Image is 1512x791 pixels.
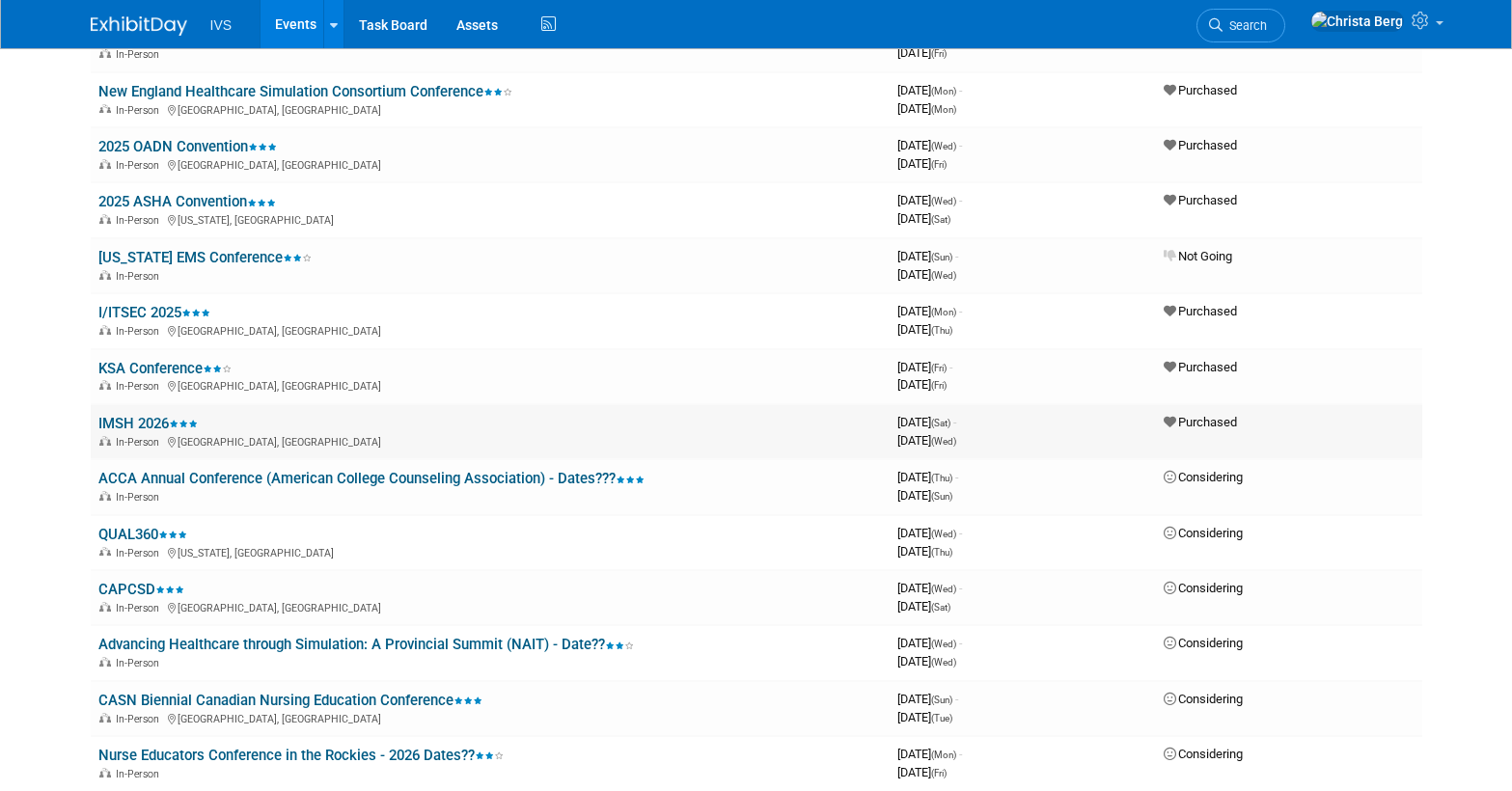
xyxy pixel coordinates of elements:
[98,249,312,266] a: [US_STATE] EMS Conference
[50,50,212,66] div: Domain: [DOMAIN_NAME]
[98,138,277,155] a: 2025 OADN Convention
[931,159,947,170] span: (Fri)
[931,491,952,502] span: (Sun)
[897,304,962,318] span: [DATE]
[98,377,882,393] div: [GEOGRAPHIC_DATA], [GEOGRAPHIC_DATA]
[99,768,111,777] img: In-Person Event
[931,768,947,778] span: (Fri)
[91,16,187,36] img: ExhibitDay
[98,544,882,559] div: [US_STATE], [GEOGRAPHIC_DATA]
[931,657,956,668] span: (Wed)
[73,114,173,126] div: Domain Overview
[116,48,165,61] span: In-Person
[959,526,962,540] span: -
[931,529,956,539] span: (Wed)
[897,45,947,60] span: [DATE]
[931,418,950,428] span: (Sat)
[931,436,956,447] span: (Wed)
[931,48,947,59] span: (Fri)
[1310,11,1404,32] img: Christa Berg
[931,584,956,594] span: (Wed)
[99,159,111,169] img: In-Person Event
[99,325,111,335] img: In-Person Event
[116,713,165,725] span: In-Person
[897,544,952,559] span: [DATE]
[1164,636,1243,650] span: Considering
[931,602,950,613] span: (Sat)
[99,270,111,280] img: In-Person Event
[98,470,645,487] a: ACCA Annual Conference (American College Counseling Association) - Dates???
[959,747,962,761] span: -
[98,747,504,764] a: Nurse Educators Conference in the Rockies - 2026 Dates??
[99,491,111,501] img: In-Person Event
[897,765,947,779] span: [DATE]
[99,48,111,58] img: In-Person Event
[897,654,956,668] span: [DATE]
[98,599,882,614] div: [GEOGRAPHIC_DATA], [GEOGRAPHIC_DATA]
[1164,470,1243,484] span: Considering
[52,112,68,127] img: tab_domain_overview_orange.svg
[953,415,956,429] span: -
[897,101,956,116] span: [DATE]
[897,249,958,263] span: [DATE]
[1164,360,1237,374] span: Purchased
[931,473,952,483] span: (Thu)
[98,433,882,449] div: [GEOGRAPHIC_DATA], [GEOGRAPHIC_DATA]
[897,360,952,374] span: [DATE]
[949,360,952,374] span: -
[1164,138,1237,152] span: Purchased
[98,322,882,338] div: [GEOGRAPHIC_DATA], [GEOGRAPHIC_DATA]
[897,433,956,448] span: [DATE]
[116,547,165,559] span: In-Person
[1164,83,1237,97] span: Purchased
[1223,18,1267,33] span: Search
[116,436,165,449] span: In-Person
[98,304,210,321] a: I/ITSEC 2025
[955,249,958,263] span: -
[210,17,233,33] span: IVS
[931,86,956,96] span: (Mon)
[1196,9,1285,42] a: Search
[98,636,634,653] a: Advancing Healthcare through Simulation: A Provincial Summit (NAIT) - Date??
[897,470,958,484] span: [DATE]
[931,363,947,373] span: (Fri)
[98,360,232,377] a: KSA Conference
[959,581,962,595] span: -
[931,196,956,206] span: (Wed)
[897,488,952,503] span: [DATE]
[99,214,111,224] img: In-Person Event
[897,526,962,540] span: [DATE]
[1164,692,1243,706] span: Considering
[192,112,207,127] img: tab_keywords_by_traffic_grey.svg
[116,657,165,669] span: In-Person
[98,101,882,117] div: [GEOGRAPHIC_DATA], [GEOGRAPHIC_DATA]
[116,159,165,172] span: In-Person
[99,436,111,446] img: In-Person Event
[897,193,962,207] span: [DATE]
[31,50,46,66] img: website_grey.svg
[959,304,962,318] span: -
[959,193,962,207] span: -
[98,526,187,543] a: QUAL360
[897,710,952,724] span: [DATE]
[897,138,962,152] span: [DATE]
[959,636,962,650] span: -
[98,710,882,725] div: [GEOGRAPHIC_DATA], [GEOGRAPHIC_DATA]
[897,581,962,595] span: [DATE]
[116,325,165,338] span: In-Person
[116,602,165,614] span: In-Person
[897,322,952,337] span: [DATE]
[98,581,184,598] a: CAPCSD
[54,31,95,46] div: v 4.0.25
[213,114,325,126] div: Keywords by Traffic
[931,547,952,558] span: (Thu)
[897,415,956,429] span: [DATE]
[931,252,952,262] span: (Sun)
[897,377,947,392] span: [DATE]
[931,639,956,649] span: (Wed)
[99,657,111,667] img: In-Person Event
[955,470,958,484] span: -
[116,270,165,283] span: In-Person
[1164,747,1243,761] span: Considering
[931,270,956,281] span: (Wed)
